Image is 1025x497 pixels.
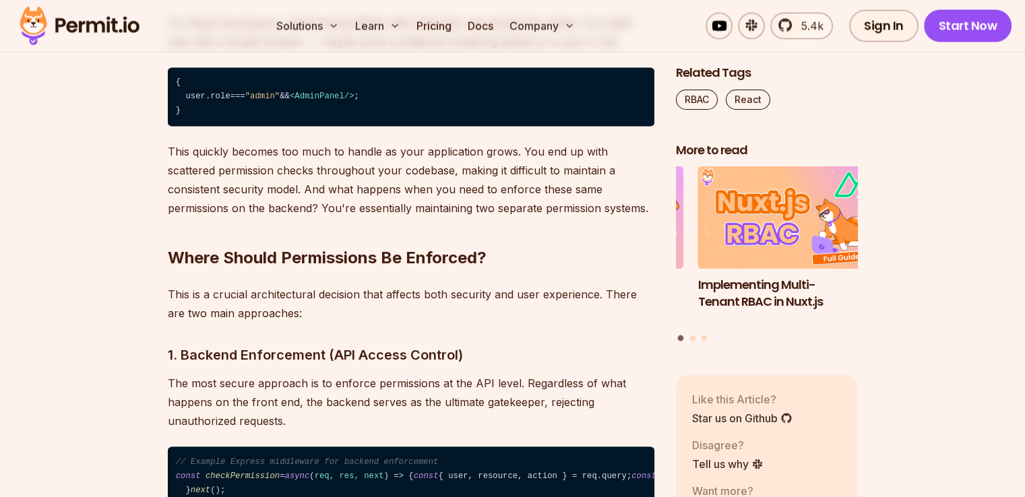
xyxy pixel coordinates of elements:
h3: Policy-Based Access Control (PBAC) Isn’t as Great as You Think [501,277,683,327]
span: async [285,471,310,481]
p: This is a crucial architectural decision that affects both security and user experience. There ar... [168,285,654,323]
button: Solutions [271,12,344,39]
h2: More to read [676,142,858,159]
button: Go to slide 1 [678,335,684,341]
p: The most secure approach is to enforce permissions at the API level. Regardless of what happens o... [168,374,654,430]
a: Pricing [411,12,457,39]
li: 3 of 3 [501,167,683,327]
h3: 1. Backend Enforcement (API Access Control) [168,344,654,366]
li: 1 of 3 [698,167,880,327]
img: Implementing Multi-Tenant RBAC in Nuxt.js [698,167,880,269]
img: Permit logo [13,3,146,48]
a: React [726,90,770,110]
span: next [191,486,210,495]
a: Implementing Multi-Tenant RBAC in Nuxt.jsImplementing Multi-Tenant RBAC in Nuxt.js [698,167,880,327]
a: Sign In [849,9,919,42]
span: req, res, next [315,471,384,481]
span: 5.4k [793,18,824,34]
span: role [210,92,230,101]
a: 5.4k [770,12,833,39]
p: Disagree? [692,437,764,453]
span: const [414,471,439,481]
img: Policy-Based Access Control (PBAC) Isn’t as Great as You Think [501,167,683,269]
span: < /> [290,92,354,101]
span: const [631,471,656,481]
div: Posts [676,167,858,343]
a: RBAC [676,90,718,110]
a: Start Now [924,9,1012,42]
a: Star us on Github [692,410,793,426]
button: Go to slide 3 [702,335,707,341]
button: Learn [350,12,406,39]
a: Tell us why [692,456,764,472]
span: AdminPanel [294,92,344,101]
p: This quickly becomes too much to handle as your application grows. You end up with scattered perm... [168,142,654,218]
span: const [176,471,201,481]
span: query [602,471,627,481]
button: Go to slide 2 [690,335,695,341]
code: { user. === && ; } [168,67,654,127]
h3: Implementing Multi-Tenant RBAC in Nuxt.js [698,277,880,310]
span: // Example Express middleware for backend enforcement [176,457,439,467]
p: Like this Article? [692,391,793,407]
h2: Related Tags [676,65,858,81]
span: "admin" [245,92,280,101]
h2: Where Should Permissions Be Enforced? [168,193,654,269]
span: checkPermission [206,471,280,481]
a: Docs [462,12,499,39]
button: Company [504,12,580,39]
